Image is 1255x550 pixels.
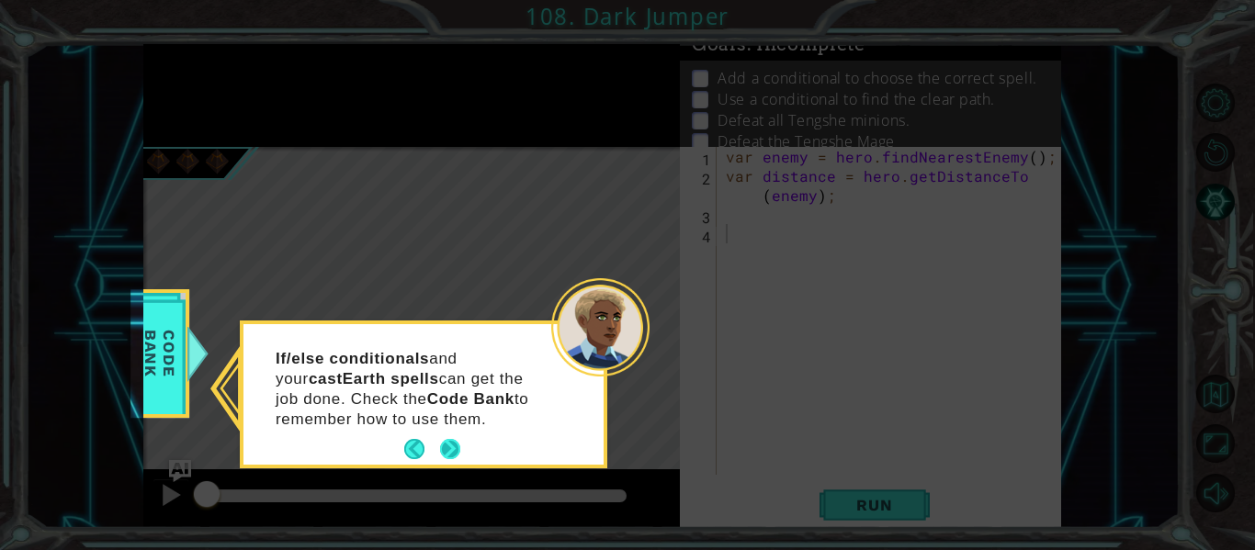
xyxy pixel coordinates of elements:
button: Back [404,439,440,459]
p: and your can get the job done. Check the to remember how to use them. [276,349,550,430]
strong: If/else conditionals [276,350,429,367]
strong: castEarth spells [309,370,439,387]
span: Code Bank [136,301,184,407]
button: Next [436,435,464,463]
strong: Code Bank [427,390,514,408]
